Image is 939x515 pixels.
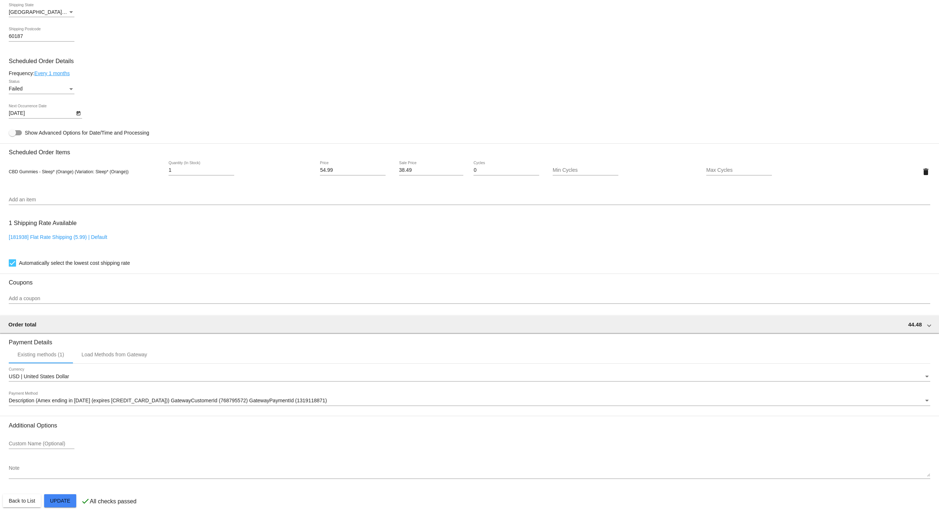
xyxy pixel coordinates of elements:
[25,129,149,136] span: Show Advanced Options for Date/Time and Processing
[44,494,76,507] button: Update
[9,9,74,15] mat-select: Shipping State
[9,143,930,156] h3: Scheduled Order Items
[3,494,41,507] button: Back to List
[9,86,74,92] mat-select: Status
[9,374,930,380] mat-select: Currency
[9,169,129,174] span: CBD Gummies - Sleep* (Orange) (Variation: Sleep* (Orange))
[9,86,23,92] span: Failed
[9,498,35,504] span: Back to List
[9,296,930,302] input: Add a coupon
[9,9,94,15] span: [GEOGRAPHIC_DATA] | [US_STATE]
[9,333,930,346] h3: Payment Details
[706,167,772,173] input: Max Cycles
[9,58,930,65] h3: Scheduled Order Details
[8,321,36,328] span: Order total
[18,352,64,357] div: Existing methods (1)
[169,167,234,173] input: Quantity (In Stock)
[19,259,130,267] span: Automatically select the lowest cost shipping rate
[9,234,107,240] a: [181938] Flat Rate Shipping (5.99) | Default
[474,167,539,173] input: Cycles
[9,398,327,403] span: Description (Amex ending in [DATE] (expires [CREDIT_CARD_DATA])) GatewayCustomerId (768795572) Ga...
[81,497,90,506] mat-icon: check
[9,215,77,231] h3: 1 Shipping Rate Available
[921,167,930,176] mat-icon: delete
[50,498,70,504] span: Update
[34,70,70,76] a: Every 1 months
[74,109,82,117] button: Open calendar
[908,321,922,328] span: 44.48
[9,197,930,203] input: Add an item
[9,274,930,286] h3: Coupons
[9,373,69,379] span: USD | United States Dollar
[90,498,136,505] p: All checks passed
[553,167,618,173] input: Min Cycles
[9,111,74,116] input: Next Occurrence Date
[9,441,74,447] input: Custom Name (Optional)
[320,167,386,173] input: Price
[9,398,930,404] mat-select: Payment Method
[9,422,930,429] h3: Additional Options
[9,70,930,76] div: Frequency:
[82,352,147,357] div: Load Methods from Gateway
[9,34,74,39] input: Shipping Postcode
[399,167,463,173] input: Sale Price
